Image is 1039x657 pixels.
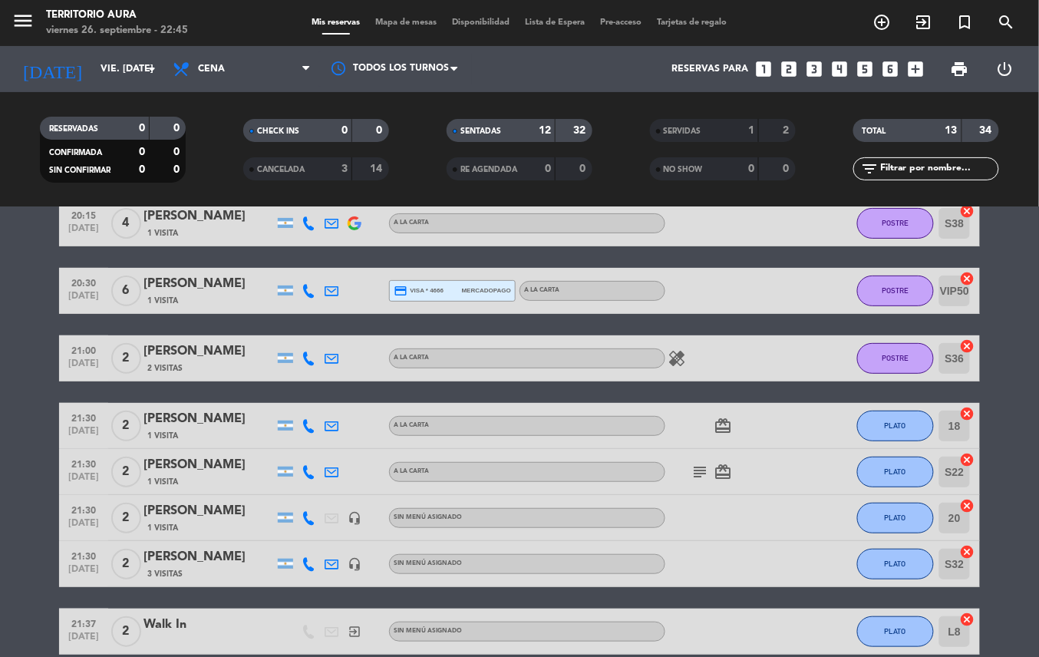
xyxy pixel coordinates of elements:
[885,421,906,430] span: PLATO
[143,342,274,362] div: [PERSON_NAME]
[748,163,754,174] strong: 0
[64,454,103,472] span: 21:30
[371,163,386,174] strong: 14
[147,430,178,442] span: 1 Visita
[143,409,274,429] div: [PERSON_NAME]
[857,616,934,647] button: PLATO
[539,125,551,136] strong: 12
[857,503,934,533] button: PLATO
[341,163,348,174] strong: 3
[111,276,141,306] span: 6
[873,13,892,31] i: add_circle_outline
[879,160,998,177] input: Filtrar por nombre...
[460,166,517,173] span: RE AGENDADA
[805,59,825,79] i: looks_3
[64,632,103,649] span: [DATE]
[147,362,183,375] span: 2 Visitas
[857,457,934,487] button: PLATO
[885,467,906,476] span: PLATO
[691,463,709,481] i: subject
[257,166,305,173] span: CANCELADA
[960,544,975,560] i: cancel
[882,219,909,227] span: POSTRE
[305,18,368,27] span: Mis reservas
[960,452,975,467] i: cancel
[64,358,103,376] span: [DATE]
[147,295,178,307] span: 1 Visita
[64,614,103,632] span: 21:37
[780,59,800,79] i: looks_two
[173,123,183,134] strong: 0
[573,125,589,136] strong: 32
[950,60,968,78] span: print
[945,125,958,136] strong: 13
[664,127,701,135] span: SERVIDAS
[111,208,141,239] span: 4
[980,125,995,136] strong: 34
[377,125,386,136] strong: 0
[861,160,879,178] i: filter_list
[460,127,501,135] span: SENTADAS
[257,127,299,135] span: CHECK INS
[857,343,934,374] button: POSTRE
[518,18,593,27] span: Lista de Espera
[863,127,886,135] span: TOTAL
[672,64,749,74] span: Reservas para
[857,549,934,579] button: PLATO
[143,60,161,78] i: arrow_drop_down
[147,476,178,488] span: 1 Visita
[915,13,933,31] i: exit_to_app
[111,616,141,647] span: 2
[143,501,274,521] div: [PERSON_NAME]
[139,164,145,175] strong: 0
[995,60,1014,78] i: power_settings_new
[198,64,225,74] span: Cena
[46,8,188,23] div: TERRITORIO AURA
[143,547,274,567] div: [PERSON_NAME]
[46,23,188,38] div: viernes 26. septiembre - 22:45
[650,18,735,27] span: Tarjetas de regalo
[12,9,35,32] i: menu
[64,291,103,309] span: [DATE]
[714,417,732,435] i: card_giftcard
[593,18,650,27] span: Pre-acceso
[857,208,934,239] button: POSTRE
[960,498,975,513] i: cancel
[64,273,103,291] span: 20:30
[64,564,103,582] span: [DATE]
[147,522,178,534] span: 1 Visita
[368,18,445,27] span: Mapa de mesas
[111,503,141,533] span: 2
[960,203,975,219] i: cancel
[857,276,934,306] button: POSTRE
[348,557,361,571] i: headset_mic
[960,406,975,421] i: cancel
[783,125,792,136] strong: 2
[139,123,145,134] strong: 0
[143,615,274,635] div: Walk In
[143,455,274,475] div: [PERSON_NAME]
[394,220,429,226] span: A LA CARTA
[147,568,183,580] span: 3 Visitas
[664,166,703,173] span: NO SHOW
[394,560,462,566] span: Sin menú asignado
[394,355,429,361] span: A LA CARTA
[64,223,103,241] span: [DATE]
[111,411,141,441] span: 2
[960,271,975,286] i: cancel
[748,125,754,136] strong: 1
[906,59,926,79] i: add_box
[49,125,98,133] span: RESERVADAS
[64,518,103,536] span: [DATE]
[462,286,511,295] span: mercadopago
[348,625,361,639] i: exit_to_app
[882,286,909,295] span: POSTRE
[394,628,462,634] span: Sin menú asignado
[885,513,906,522] span: PLATO
[960,612,975,627] i: cancel
[147,227,178,239] span: 1 Visita
[394,284,407,298] i: credit_card
[394,468,429,474] span: A LA CARTA
[173,164,183,175] strong: 0
[139,147,145,157] strong: 0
